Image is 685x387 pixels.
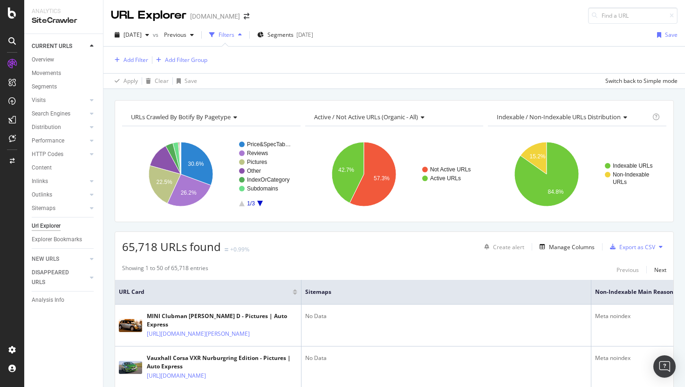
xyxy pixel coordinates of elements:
div: Vauxhall Corsa VXR Nurburgring Edition - Pictures | Auto Express [147,354,297,371]
a: [URL][DOMAIN_NAME] [147,371,206,380]
div: No Data [305,312,587,320]
span: Indexable / Non-Indexable URLs distribution [497,113,621,121]
a: Search Engines [32,109,87,119]
div: Create alert [493,243,524,251]
div: SiteCrawler [32,15,96,26]
text: Active URLs [430,175,461,182]
button: Segments[DATE] [253,27,317,42]
a: HTTP Codes [32,149,87,159]
div: Url Explorer [32,221,61,231]
div: Analysis Info [32,295,64,305]
div: URL Explorer [111,7,186,23]
a: Distribution [32,122,87,132]
text: 30.6% [188,161,204,167]
div: Explorer Bookmarks [32,235,82,244]
span: URL Card [119,288,290,296]
div: NEW URLS [32,254,59,264]
div: Previous [616,266,639,274]
h4: Active / Not Active URLs [312,109,475,124]
text: IndexOrCategory [247,177,289,183]
text: 15.2% [530,153,546,160]
text: 1/3 [247,200,255,207]
div: Showing 1 to 50 of 65,718 entries [122,264,208,275]
text: Pictures [247,159,267,165]
text: Reviews [247,150,268,156]
a: Outlinks [32,190,87,200]
button: [DATE] [111,27,153,42]
button: Add Filter Group [152,54,207,66]
div: Manage Columns [549,243,595,251]
div: Add Filter Group [165,56,207,64]
a: NEW URLS [32,254,87,264]
text: Not Active URLs [430,166,471,173]
img: Equal [225,248,228,251]
div: Performance [32,136,64,146]
a: Content [32,163,96,173]
div: Movements [32,68,61,78]
div: Search Engines [32,109,70,119]
div: Outlinks [32,190,52,200]
button: Switch back to Simple mode [602,74,678,88]
div: Overview [32,55,54,65]
text: 57.3% [374,175,390,182]
text: Other [247,168,261,174]
svg: A chart. [122,134,301,215]
button: Filters [205,27,246,42]
text: URLs [613,179,627,185]
text: 42.7% [338,167,354,173]
div: Save [665,31,678,39]
div: Analytics [32,7,96,15]
div: HTTP Codes [32,149,63,159]
button: Next [654,264,666,275]
span: Segments [267,31,294,39]
div: Next [654,266,666,274]
span: vs [153,31,160,39]
div: [DOMAIN_NAME] [190,12,240,21]
div: Segments [32,82,57,92]
div: Sitemaps [32,204,55,213]
div: Clear [155,77,169,85]
a: DISAPPEARED URLS [32,268,87,287]
span: URLs Crawled By Botify By pagetype [131,113,231,121]
button: Manage Columns [536,241,595,252]
text: Subdomains [247,185,278,192]
div: Apply [123,77,138,85]
a: Overview [32,55,96,65]
a: [URL][DOMAIN_NAME][PERSON_NAME] [147,329,250,339]
div: Export as CSV [619,243,655,251]
div: CURRENT URLS [32,41,72,51]
text: 22.5% [157,179,172,185]
text: Non-Indexable [613,171,649,178]
a: Analysis Info [32,295,96,305]
div: DISAPPEARED URLS [32,268,79,287]
svg: A chart. [488,134,666,215]
div: Inlinks [32,177,48,186]
a: Sitemaps [32,204,87,213]
a: CURRENT URLS [32,41,87,51]
button: Previous [160,27,198,42]
div: +0.99% [230,245,249,253]
button: Save [173,74,197,88]
span: 2025 Aug. 14th [123,31,142,39]
div: Distribution [32,122,61,132]
a: Inlinks [32,177,87,186]
div: Add Filter [123,56,148,64]
div: MINI Clubman [PERSON_NAME] D - Pictures | Auto Express [147,312,297,329]
div: Content [32,163,52,173]
span: 65,718 URLs found [122,239,221,254]
span: Sitemaps [305,288,573,296]
div: No Data [305,354,587,362]
text: 84.8% [548,189,564,195]
button: Apply [111,74,138,88]
a: Movements [32,68,96,78]
svg: A chart. [305,134,484,215]
img: main image [119,319,142,332]
a: Explorer Bookmarks [32,235,96,244]
text: Indexable URLs [613,163,652,169]
div: Visits [32,95,46,105]
h4: URLs Crawled By Botify By pagetype [129,109,292,124]
a: Segments [32,82,96,92]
